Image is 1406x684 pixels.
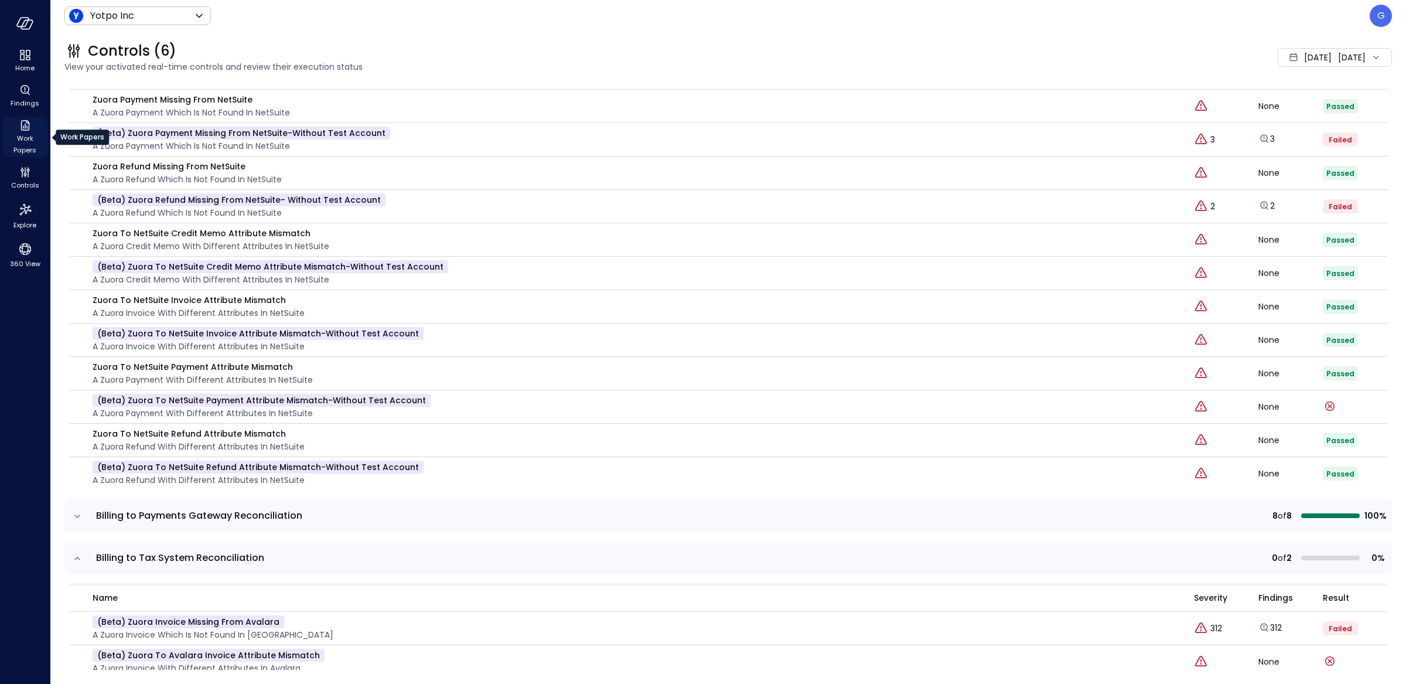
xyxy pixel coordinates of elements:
p: (beta) Zuora Refund Missing from NetSuite- without test account [93,193,385,206]
div: None [1258,403,1323,411]
p: (beta) Zuora to NetSuite Refund Attribute Mismatch-without test account [93,461,424,474]
div: Critical [1194,132,1208,147]
div: None [1258,369,1323,377]
span: Findings [11,97,39,109]
div: None [1258,436,1323,444]
p: 2 [1210,200,1215,213]
div: Explore [2,199,47,232]
button: expand row [71,553,83,564]
p: Yotpo Inc [90,9,134,23]
span: Home [15,62,35,74]
div: None [1258,102,1323,110]
p: A Zuora Invoice with different attributes in Avalara [93,662,325,675]
span: Failed [1329,135,1352,145]
p: Zuora Payment Missing from NetSuite [93,93,290,106]
a: Explore findings [1258,203,1275,215]
span: of [1278,552,1286,564]
p: A Zuora Refund which is not found in NetSuite [93,206,385,219]
p: A Zuora Credit Memo with different attributes in NetSuite [93,273,448,286]
div: Critical [1194,300,1208,314]
span: 100% [1364,509,1385,522]
p: A Zuora Refund which is not found in NetSuite [93,173,282,186]
div: Guy [1370,5,1392,27]
p: A Zuora Credit Memo with different attributes in NetSuite [93,240,329,253]
span: [DATE] [1304,51,1332,64]
a: 312 [1258,622,1282,634]
span: Passed [1326,469,1354,479]
span: 8 [1272,509,1278,522]
img: Icon [69,9,83,23]
a: 3 [1258,133,1275,145]
div: Critical [1194,333,1208,347]
p: A Zuora Payment which is not found in NetSuite [93,139,390,152]
span: Passed [1326,268,1354,278]
span: 2 [1286,552,1292,564]
p: Zuora Refund Missing from NetSuite [93,160,282,173]
span: Passed [1326,369,1354,379]
div: None [1258,236,1323,244]
div: None [1258,658,1323,666]
span: Passed [1326,168,1354,178]
div: Findings [2,82,47,110]
span: Billing to Payments Gateway Reconciliation [96,509,302,522]
div: Controls [2,164,47,192]
span: Passed [1326,302,1354,312]
span: View your activated real-time controls and review their execution status [64,60,1069,73]
span: Failed [1329,202,1352,212]
div: Control run failed on: Jul 29, 2025 Error message: state` = 'posted' AND `billing_invoice.foreign... [1323,654,1337,668]
span: Passed [1326,435,1354,445]
span: Passed [1326,335,1354,345]
a: 2 [1258,200,1275,212]
div: Critical [1194,99,1208,113]
div: Critical [1194,266,1208,280]
span: Severity [1194,591,1227,604]
p: A Zuora Payment with different attributes in NetSuite [93,373,313,386]
p: (beta) Zuora to NetSuite Payment Attribute Mismatch-without test account [93,394,431,407]
div: Critical [1194,233,1208,247]
span: Controls (6) [88,42,176,60]
p: 312 [1210,622,1222,635]
button: expand row [71,511,83,522]
span: Controls [11,179,39,191]
span: name [93,591,118,604]
p: Zuora to NetSuite Credit Memo Attribute Mismatch [93,227,329,240]
p: Zuora to NetSuite Invoice Attribute Mismatch [93,294,305,307]
div: Critical [1194,433,1208,447]
div: Critical [1194,400,1208,414]
span: Billing to Tax System Reconciliation [96,551,264,564]
p: 3 [1210,134,1215,146]
a: Explore findings [1258,625,1282,637]
div: None [1258,302,1323,311]
p: A Zuora Refund with different attributes in NetSuite [93,474,424,486]
span: Explore [13,219,36,231]
div: Control run failed on: Aug 21, 2025 Error message: RequestId: 094bf33e-451e-45cb-a951-f213c5dacb1... [1323,399,1337,413]
div: Work Papers [2,117,47,157]
span: 0% [1364,552,1385,564]
div: Critical [1194,166,1208,180]
p: (beta) Zuora Payment Missing from NetSuite-without test account [93,127,390,139]
span: of [1278,509,1286,522]
span: Findings [1258,591,1293,604]
p: A Zuora Invoice which is not found in [GEOGRAPHIC_DATA] [93,628,333,641]
p: (beta) Zuora Invoice Missing from Avalara [93,615,284,628]
div: Critical [1194,366,1208,380]
p: Zuora to NetSuite Refund Attribute Mismatch [93,427,305,440]
span: 0 [1272,552,1278,564]
span: Passed [1326,101,1354,111]
div: Critical [1194,621,1208,635]
span: Failed [1329,624,1352,634]
span: Result [1323,591,1349,604]
div: None [1258,269,1323,277]
span: Work Papers [7,132,43,156]
span: 360 View [10,258,40,270]
div: 360 View [2,239,47,271]
div: None [1258,336,1323,344]
a: Explore findings [1258,136,1275,148]
div: Home [2,47,47,75]
p: (beta) Zuora to NetSuite Invoice Attribute Mismatch-without test account [93,327,424,340]
div: Critical [1194,655,1208,669]
p: G [1377,9,1385,23]
div: None [1258,169,1323,177]
p: Zuora to NetSuite Payment Attribute Mismatch [93,360,313,373]
p: A Zuora Payment which is not found in NetSuite [93,106,290,119]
